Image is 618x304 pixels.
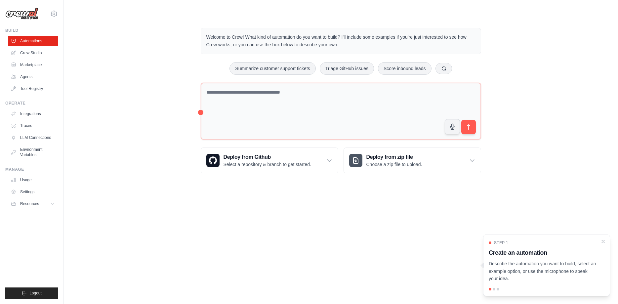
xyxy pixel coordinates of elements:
[494,240,508,245] span: Step 1
[20,201,39,206] span: Resources
[29,290,42,296] span: Logout
[489,260,597,282] p: Describe the automation you want to build, select an example option, or use the microphone to spe...
[8,60,58,70] a: Marketplace
[8,144,58,160] a: Environment Variables
[8,175,58,185] a: Usage
[8,198,58,209] button: Resources
[600,239,606,244] button: Close walkthrough
[8,109,58,119] a: Integrations
[8,36,58,46] a: Automations
[224,161,311,168] p: Select a repository & branch to get started.
[8,83,58,94] a: Tool Registry
[8,71,58,82] a: Agents
[378,62,432,75] button: Score inbound leads
[320,62,374,75] button: Triage GitHub issues
[224,153,311,161] h3: Deploy from Github
[366,161,422,168] p: Choose a zip file to upload.
[8,132,58,143] a: LLM Connections
[5,8,38,20] img: Logo
[206,33,475,49] p: Welcome to Crew! What kind of automation do you want to build? I'll include some examples if you'...
[8,120,58,131] a: Traces
[5,28,58,33] div: Build
[366,153,422,161] h3: Deploy from zip file
[5,167,58,172] div: Manage
[8,48,58,58] a: Crew Studio
[5,101,58,106] div: Operate
[229,62,315,75] button: Summarize customer support tickets
[489,248,597,257] h3: Create an automation
[8,187,58,197] a: Settings
[5,287,58,299] button: Logout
